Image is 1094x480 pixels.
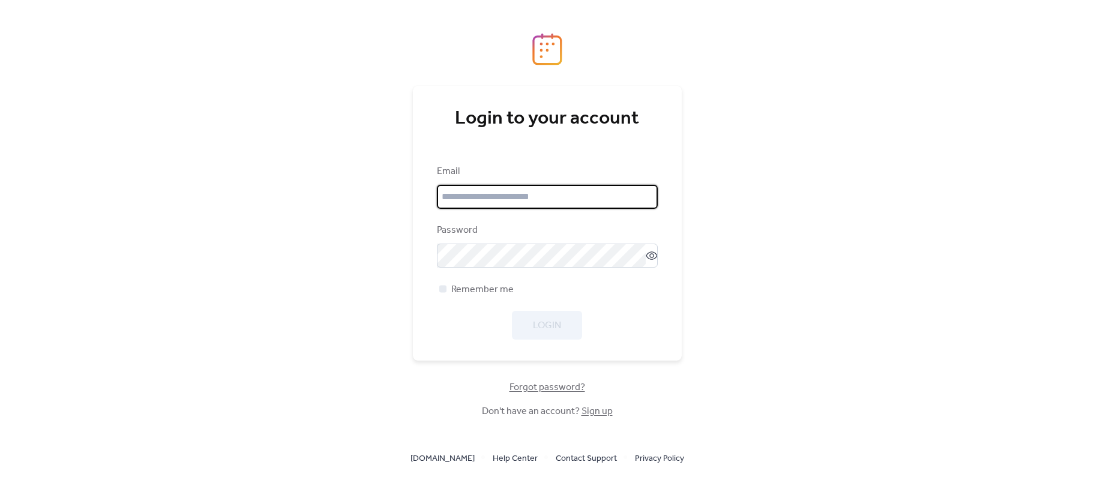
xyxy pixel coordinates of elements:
span: [DOMAIN_NAME] [410,452,475,466]
a: [DOMAIN_NAME] [410,451,475,466]
span: Contact Support [556,452,617,466]
a: Sign up [582,402,613,421]
div: Email [437,164,655,179]
div: Password [437,223,655,238]
div: Login to your account [437,107,658,131]
span: Help Center [493,452,538,466]
a: Help Center [493,451,538,466]
a: Privacy Policy [635,451,684,466]
span: Privacy Policy [635,452,684,466]
span: Don't have an account? [482,404,613,419]
img: logo [532,33,562,65]
a: Forgot password? [509,384,585,391]
span: Forgot password? [509,380,585,395]
span: Remember me [451,283,514,297]
a: Contact Support [556,451,617,466]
